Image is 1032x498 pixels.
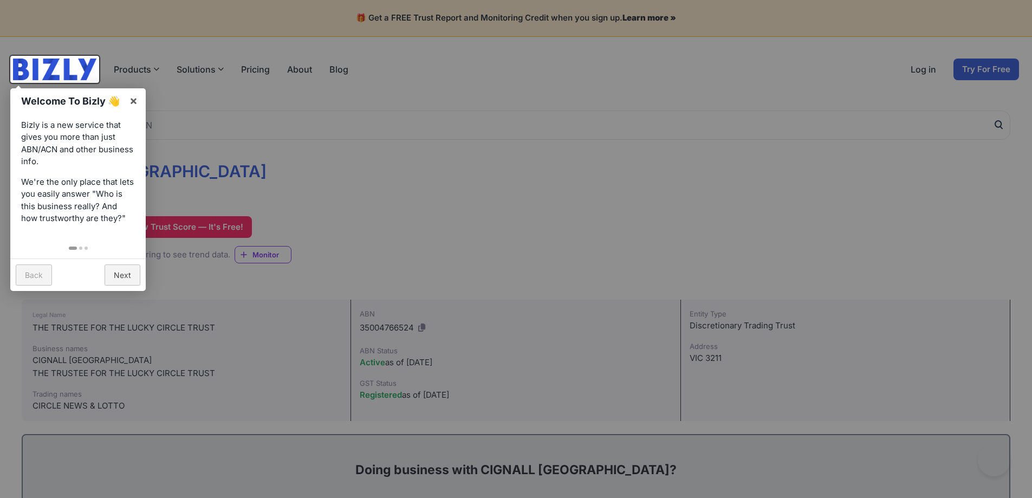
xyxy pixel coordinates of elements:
[21,119,135,168] p: Bizly is a new service that gives you more than just ABN/ACN and other business info.
[21,94,124,108] h1: Welcome To Bizly 👋
[16,264,52,286] a: Back
[21,176,135,225] p: We're the only place that lets you easily answer "Who is this business really? And how trustworth...
[105,264,140,286] a: Next
[121,88,146,113] a: ×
